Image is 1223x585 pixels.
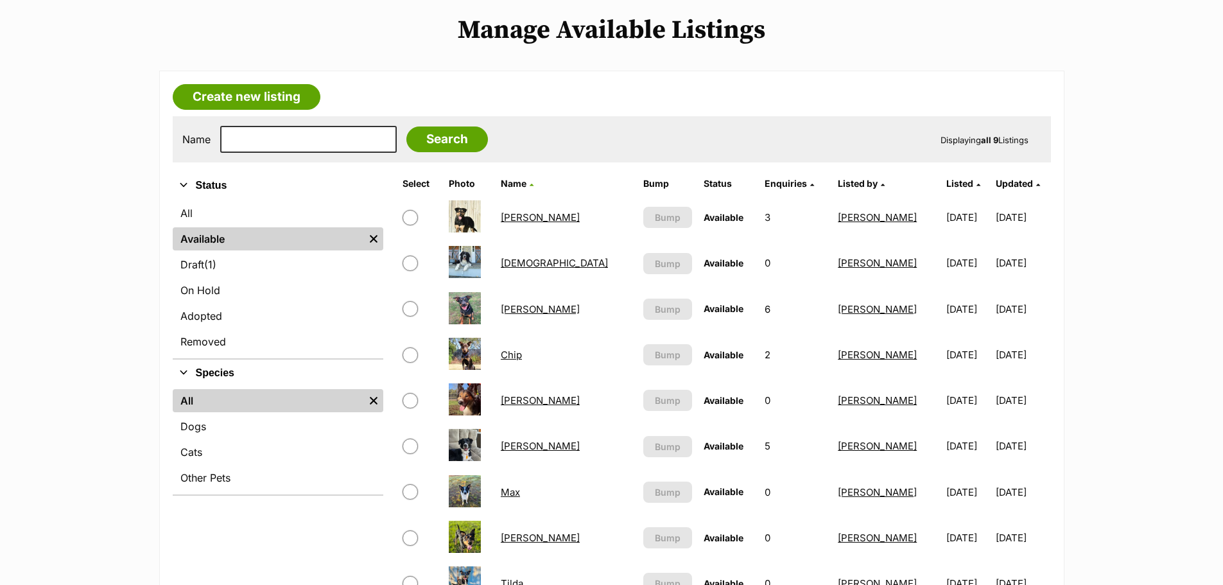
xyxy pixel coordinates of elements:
[444,173,494,194] th: Photo
[655,257,681,270] span: Bump
[638,173,697,194] th: Bump
[946,178,973,189] span: Listed
[501,349,522,361] a: Chip
[704,486,743,497] span: Available
[838,532,917,544] a: [PERSON_NAME]
[655,394,681,407] span: Bump
[173,177,383,194] button: Status
[173,330,383,353] a: Removed
[941,287,994,331] td: [DATE]
[173,84,320,110] a: Create new listing
[704,212,743,223] span: Available
[765,178,814,189] a: Enquiries
[364,389,383,412] a: Remove filter
[759,287,831,331] td: 6
[655,211,681,224] span: Bump
[759,470,831,514] td: 0
[838,178,878,189] span: Listed by
[838,178,885,189] a: Listed by
[655,485,681,499] span: Bump
[182,134,211,145] label: Name
[996,195,1049,240] td: [DATE]
[364,227,383,250] a: Remove filter
[173,466,383,489] a: Other Pets
[704,349,743,360] span: Available
[941,195,994,240] td: [DATE]
[643,344,691,365] button: Bump
[759,195,831,240] td: 3
[704,303,743,314] span: Available
[838,257,917,269] a: [PERSON_NAME]
[996,516,1049,560] td: [DATE]
[996,470,1049,514] td: [DATE]
[759,516,831,560] td: 0
[501,303,580,315] a: [PERSON_NAME]
[501,486,520,498] a: Max
[838,349,917,361] a: [PERSON_NAME]
[698,173,759,194] th: Status
[704,532,743,543] span: Available
[643,207,691,228] button: Bump
[704,441,743,451] span: Available
[838,440,917,452] a: [PERSON_NAME]
[996,287,1049,331] td: [DATE]
[173,387,383,494] div: Species
[173,227,364,250] a: Available
[996,333,1049,377] td: [DATE]
[941,241,994,285] td: [DATE]
[946,178,980,189] a: Listed
[655,302,681,316] span: Bump
[173,199,383,358] div: Status
[397,173,442,194] th: Select
[173,202,383,225] a: All
[643,436,691,457] button: Bump
[941,516,994,560] td: [DATE]
[704,258,743,268] span: Available
[759,333,831,377] td: 2
[941,424,994,468] td: [DATE]
[173,279,383,302] a: On Hold
[996,178,1040,189] a: Updated
[643,299,691,320] button: Bump
[838,211,917,223] a: [PERSON_NAME]
[173,389,364,412] a: All
[501,178,533,189] a: Name
[173,365,383,381] button: Species
[173,415,383,438] a: Dogs
[173,304,383,327] a: Adopted
[204,257,216,272] span: (1)
[406,127,488,152] input: Search
[996,178,1033,189] span: Updated
[655,348,681,362] span: Bump
[643,527,691,548] button: Bump
[981,135,998,145] strong: all 9
[501,440,580,452] a: [PERSON_NAME]
[501,532,580,544] a: [PERSON_NAME]
[941,333,994,377] td: [DATE]
[655,440,681,453] span: Bump
[996,378,1049,423] td: [DATE]
[643,390,691,411] button: Bump
[173,441,383,464] a: Cats
[941,135,1028,145] span: Displaying Listings
[996,424,1049,468] td: [DATE]
[941,378,994,423] td: [DATE]
[501,211,580,223] a: [PERSON_NAME]
[941,470,994,514] td: [DATE]
[501,394,580,406] a: [PERSON_NAME]
[643,253,691,274] button: Bump
[838,486,917,498] a: [PERSON_NAME]
[759,424,831,468] td: 5
[838,303,917,315] a: [PERSON_NAME]
[501,257,608,269] a: [DEMOGRAPHIC_DATA]
[501,178,526,189] span: Name
[996,241,1049,285] td: [DATE]
[643,482,691,503] button: Bump
[838,394,917,406] a: [PERSON_NAME]
[173,253,383,276] a: Draft
[655,531,681,545] span: Bump
[765,178,807,189] span: translation missing: en.admin.listings.index.attributes.enquiries
[704,395,743,406] span: Available
[759,378,831,423] td: 0
[759,241,831,285] td: 0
